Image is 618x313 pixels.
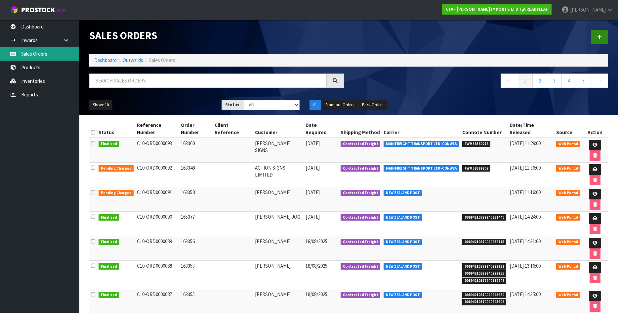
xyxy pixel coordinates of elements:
span: Contracted Freight [341,214,381,221]
span: [DATE] 13:16:00 [510,263,541,269]
span: Sales Orders [149,57,175,63]
span: [DATE] 11:29:00 [510,140,541,146]
a: → [591,74,608,88]
span: Web Portal [556,165,581,172]
img: cube-alt.png [10,6,18,14]
h1: Sales Orders [89,30,344,41]
span: [DATE] [306,140,320,146]
span: NEW ZEALAND POST [384,214,422,221]
span: NEW ZEALAND POST [384,263,422,270]
span: Web Portal [556,141,581,147]
span: [DATE] [306,165,320,171]
th: Date/Time Released [508,120,554,138]
input: Search sales orders [89,74,327,88]
nav: Page navigation [354,74,608,90]
span: 00894210379940772255 [462,270,507,277]
span: [DATE] 11:36:00 [510,165,541,171]
span: 00894210379940772248 [462,278,507,284]
td: [PERSON_NAME] [253,236,304,261]
th: Action [582,120,608,138]
span: Contracted Freight [341,263,381,270]
span: ProStock [21,6,55,14]
th: Status [97,120,135,138]
span: [DATE] 14:35:00 [510,291,541,297]
td: C10-ORD0000092 [135,163,180,187]
span: [DATE] 11:16:00 [510,189,541,195]
span: Web Portal [556,263,581,270]
span: 00894210379940843696 [462,299,507,305]
span: 18/08/2025 [306,291,327,297]
td: [PERSON_NAME] [253,261,304,289]
td: C10-ORD0000091 [135,187,180,212]
span: Contracted Freight [341,239,381,245]
button: Standard Orders [322,100,358,110]
span: 18/08/2025 [306,238,327,244]
td: 163360 [179,138,213,163]
td: [PERSON_NAME] SIGNS [253,138,304,163]
button: All [309,100,321,110]
th: Reference Number [135,120,180,138]
td: 163358 [179,187,213,212]
td: C10-ORD0000088 [135,261,180,289]
td: 163353 [179,261,213,289]
td: [PERSON_NAME] [253,187,304,212]
span: Contracted Freight [341,141,381,147]
a: 2 [532,74,547,88]
span: Finalised [99,239,119,245]
button: Back Orders [358,100,387,110]
a: Outwards [123,57,143,63]
span: Web Portal [556,214,581,221]
span: 00894210379940772231 [462,263,507,270]
span: 00894210379940831440 [462,214,507,221]
span: Contracted Freight [341,292,381,298]
span: MAINFREIGHT TRANSPORT LTD -CONWLA [384,141,459,147]
th: Source [555,120,582,138]
span: [DATE] 14:24:00 [510,214,541,220]
span: NEW ZEALAND POST [384,190,422,196]
a: 5 [576,74,591,88]
span: NEW ZEALAND POST [384,292,422,298]
a: Dashboard [94,57,117,63]
button: Show: 10 [89,100,112,110]
span: Finalised [99,292,119,298]
td: 163348 [179,163,213,187]
td: C10-ORD0000089 [135,236,180,261]
span: 00894210379940843689 [462,292,507,298]
th: Customer [253,120,304,138]
strong: Status: [225,102,241,108]
th: Connote Number [461,120,508,138]
a: ← [501,74,518,88]
span: Contracted Freight [341,165,381,172]
small: WMS [56,7,66,14]
td: 165377 [179,212,213,236]
span: 00894210379940838715 [462,239,507,245]
span: FWM58389809 [462,165,491,172]
span: Pending Charges [99,190,134,196]
span: [DATE] [306,214,320,220]
td: C10-ORD0000093 [135,138,180,163]
span: Web Portal [556,292,581,298]
th: Client Reference [213,120,253,138]
td: [PERSON_NAME] JOG [253,212,304,236]
td: C10-ORD0000090 [135,212,180,236]
strong: C10 - [PERSON_NAME] IMPORTS LTD T/A READYLEAF [446,6,548,12]
th: Carrier [382,120,461,138]
a: 4 [561,74,576,88]
span: Finalised [99,214,119,221]
span: Pending Charges [99,165,134,172]
td: 163356 [179,236,213,261]
span: Finalised [99,263,119,270]
span: MAINFREIGHT TRANSPORT LTD -CONWLA [384,165,459,172]
span: [PERSON_NAME] [570,7,606,13]
th: Date Required [304,120,339,138]
span: Web Portal [556,190,581,196]
span: NEW ZEALAND POST [384,239,422,245]
a: 3 [547,74,562,88]
span: Contracted Freight [341,190,381,196]
span: 18/08/2025 [306,263,327,269]
span: [DATE] [306,189,320,195]
span: [DATE] 14:31:00 [510,238,541,244]
td: ACTION SIGNS LIMITED [253,163,304,187]
th: Order Number [179,120,213,138]
span: Web Portal [556,239,581,245]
